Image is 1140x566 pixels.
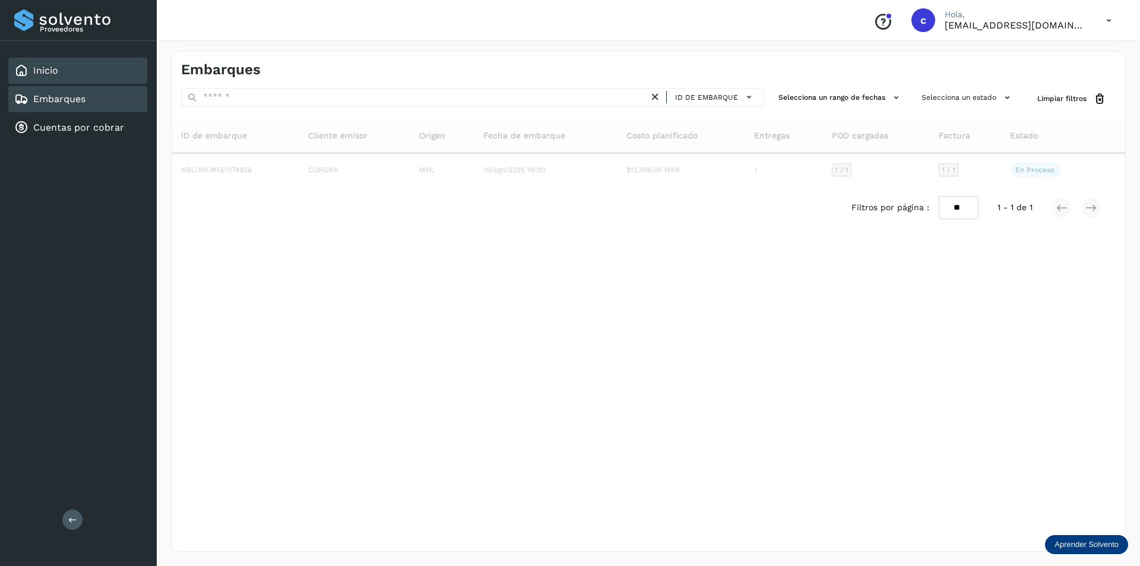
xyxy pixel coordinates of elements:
[483,166,545,174] span: 19/ago/2025 18:00
[945,20,1087,31] p: carlosvazqueztgc@gmail.com
[942,166,955,173] span: 1 / 1
[181,61,261,78] h4: Embarques
[945,10,1087,20] p: Hola,
[917,88,1018,107] button: Selecciona un estado
[851,201,929,214] span: Filtros por página :
[939,129,970,142] span: Factura
[308,129,368,142] span: Cliente emisor
[835,166,848,173] span: 1 / 1
[181,129,247,142] span: ID de embarque
[672,88,759,106] button: ID de embarque
[419,129,445,142] span: Origen
[617,153,745,186] td: $12,096.00 MXN
[832,129,888,142] span: POD cargadas
[675,92,738,103] span: ID de embarque
[33,93,85,105] a: Embarques
[626,129,698,142] span: Costo planificado
[299,153,410,186] td: CORONA
[410,153,474,186] td: MXC
[33,65,58,76] a: Inicio
[40,25,142,33] p: Proveedores
[1015,166,1054,174] p: En proceso
[754,129,790,142] span: Entregas
[8,115,147,141] div: Cuentas por cobrar
[181,166,252,174] span: NBL/MX.MX51074936
[745,153,822,186] td: 1
[8,58,147,84] div: Inicio
[483,129,565,142] span: Fecha de embarque
[774,88,907,107] button: Selecciona un rango de fechas
[1028,88,1116,110] button: Limpiar filtros
[33,122,124,133] a: Cuentas por cobrar
[1037,93,1087,104] span: Limpiar filtros
[1010,129,1038,142] span: Estado
[997,201,1033,214] span: 1 - 1 de 1
[8,86,147,112] div: Embarques
[1045,535,1128,554] div: Aprender Solvento
[1054,540,1119,549] p: Aprender Solvento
